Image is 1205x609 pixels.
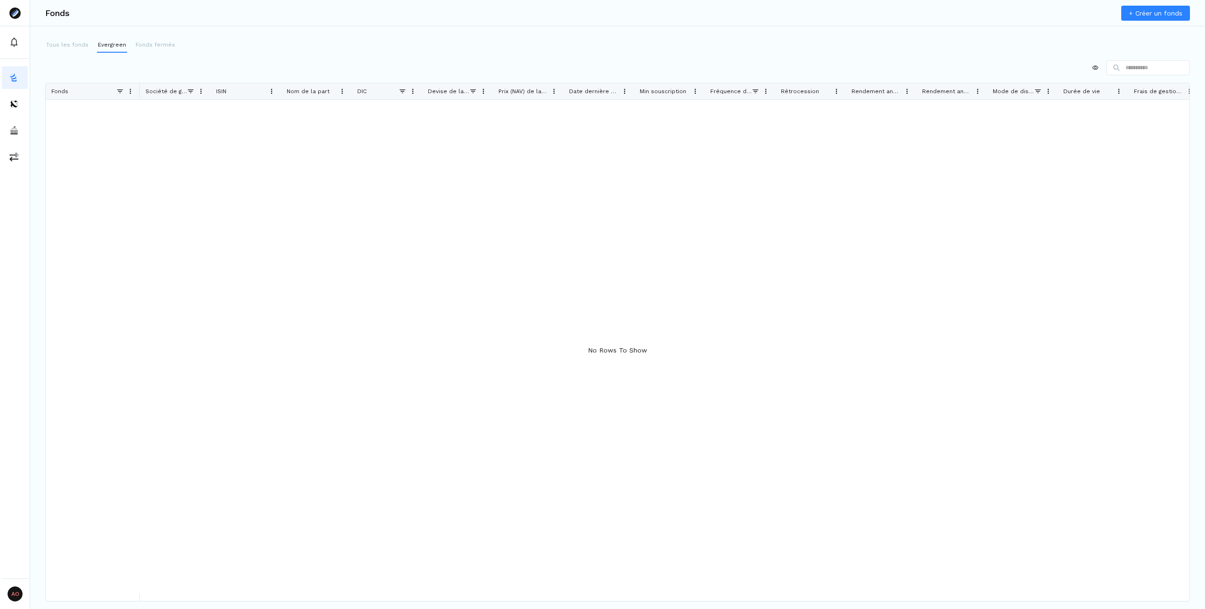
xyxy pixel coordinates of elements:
[922,88,971,95] span: Rendement annuel net cible max
[9,152,19,161] img: commissions
[2,119,28,142] button: asset-managers
[9,126,19,135] img: asset-managers
[9,73,19,82] img: funds
[46,40,88,49] p: Tous les fonds
[993,88,1034,95] span: Mode de distribution des revenus
[2,145,28,168] button: commissions
[428,88,469,95] span: Devise de la part
[8,586,23,601] span: AO
[498,88,547,95] span: Prix (NAV) de la part
[710,88,752,95] span: Fréquence de valorisation
[45,9,70,17] h3: Fonds
[1063,88,1100,95] span: Durée de vie
[2,66,28,89] button: funds
[9,99,19,109] img: distributors
[357,88,367,95] span: DIC
[1121,6,1190,21] a: + Créer un fonds
[781,88,819,95] span: Rétrocession
[287,88,329,95] span: Nom de la part
[135,38,176,53] button: Fonds fermés
[98,40,126,49] p: Evergreen
[640,88,686,95] span: Min souscription
[569,88,618,95] span: Date dernière NAV
[216,88,226,95] span: ISIN
[45,38,89,53] button: Tous les fonds
[97,38,127,53] button: Evergreen
[852,88,900,95] span: Rendement annuel net cible min
[2,93,28,115] button: distributors
[51,88,68,95] span: Fonds
[145,88,187,95] span: Société de gestion
[1134,88,1183,95] span: Frais de gestion, administratifs et d'exploitation (estimation)
[136,40,175,49] p: Fonds fermés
